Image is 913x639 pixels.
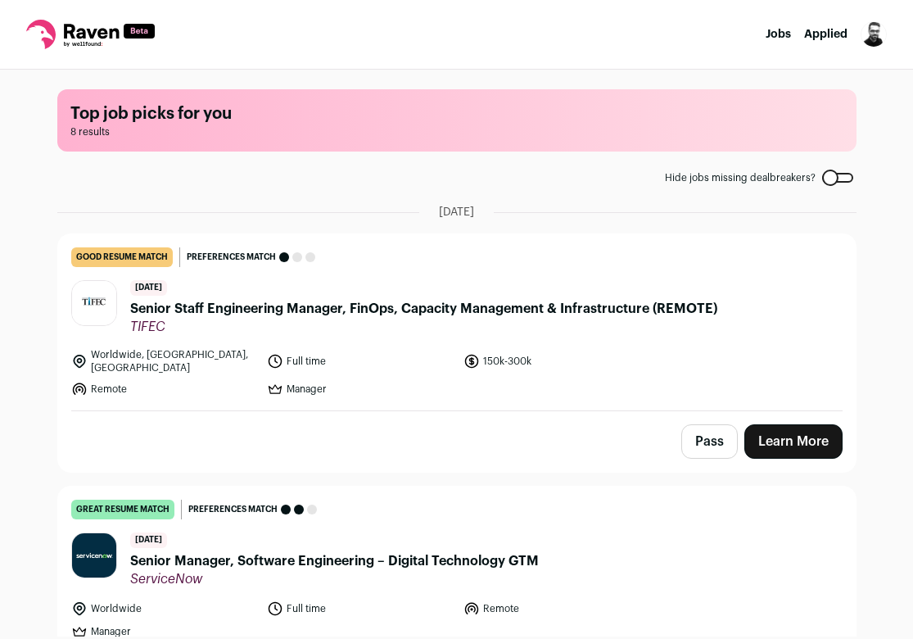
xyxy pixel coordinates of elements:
[71,600,258,617] li: Worldwide
[267,600,454,617] li: Full time
[130,319,717,335] span: TIFEC
[130,532,167,548] span: [DATE]
[72,533,116,578] img: 29f85fd8b287e9f664a2b1c097d31c015b81325739a916a8fbde7e2e4cbfa6b3.jpg
[267,348,454,374] li: Full time
[71,348,258,374] li: Worldwide, [GEOGRAPHIC_DATA], [GEOGRAPHIC_DATA]
[58,234,856,410] a: good resume match Preferences match [DATE] Senior Staff Engineering Manager, FinOps, Capacity Man...
[861,21,887,48] button: Open dropdown
[665,171,816,184] span: Hide jobs missing dealbreakers?
[267,381,454,397] li: Manager
[130,551,539,571] span: Senior Manager, Software Engineering – Digital Technology GTM
[130,299,717,319] span: Senior Staff Engineering Manager, FinOps, Capacity Management & Infrastructure (REMOTE)
[187,249,276,265] span: Preferences match
[71,247,173,267] div: good resume match
[72,281,116,325] img: 1bed34e9a7ad1f5e209559f65fd51d1a42f3522dafe3eea08c5e904d6a2faa38
[130,280,167,296] span: [DATE]
[681,424,738,459] button: Pass
[70,102,843,125] h1: Top job picks for you
[804,29,847,40] a: Applied
[463,348,650,374] li: 150k-300k
[463,600,650,617] li: Remote
[70,125,843,138] span: 8 results
[744,424,843,459] a: Learn More
[188,501,278,518] span: Preferences match
[766,29,791,40] a: Jobs
[71,381,258,397] li: Remote
[130,571,539,587] span: ServiceNow
[861,21,887,48] img: 539423-medium_jpg
[439,204,474,220] span: [DATE]
[71,500,174,519] div: great resume match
